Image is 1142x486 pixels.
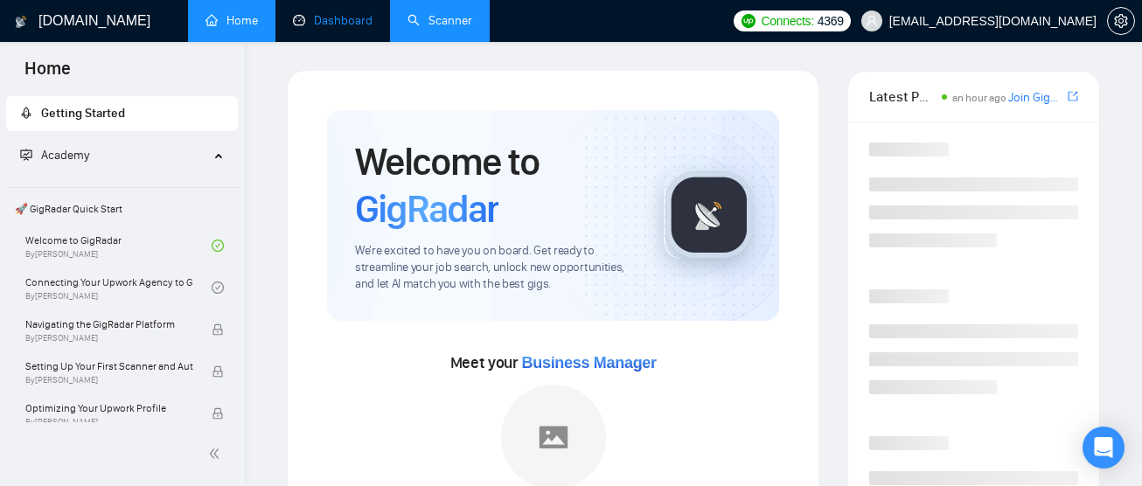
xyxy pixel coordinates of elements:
span: By [PERSON_NAME] [25,375,193,385]
a: export [1068,88,1078,105]
img: upwork-logo.png [742,14,756,28]
a: Join GigRadar Slack Community [1008,88,1064,108]
span: Getting Started [41,106,125,121]
span: Academy [20,148,89,163]
a: searchScanner [407,13,472,28]
a: Connecting Your Upwork Agency to GigRadarBy[PERSON_NAME] [25,268,212,307]
a: homeHome [205,13,258,28]
a: Welcome to GigRadarBy[PERSON_NAME] [25,226,212,265]
span: GigRadar [355,185,498,233]
span: Optimizing Your Upwork Profile [25,399,193,417]
span: setting [1108,14,1134,28]
span: an hour ago [952,92,1006,104]
span: lock [212,365,224,378]
span: 4369 [818,11,844,31]
button: setting [1107,7,1135,35]
span: lock [212,323,224,336]
li: Getting Started [6,96,238,131]
span: Setting Up Your First Scanner and Auto-Bidder [25,358,193,375]
span: We're excited to have you on board. Get ready to streamline your job search, unlock new opportuni... [355,243,636,293]
span: Connects: [761,11,813,31]
span: Home [10,56,85,93]
a: setting [1107,14,1135,28]
span: rocket [20,107,32,119]
img: logo [15,8,27,36]
span: check-circle [212,240,224,252]
span: check-circle [212,281,224,294]
span: double-left [208,445,226,462]
div: Open Intercom Messenger [1083,427,1125,469]
span: user [866,15,878,27]
span: fund-projection-screen [20,149,32,161]
span: lock [212,407,224,420]
span: export [1068,89,1078,103]
span: 🚀 GigRadar Quick Start [8,191,236,226]
img: gigradar-logo.png [665,171,753,259]
a: dashboardDashboard [293,13,373,28]
span: Business Manager [522,354,657,371]
span: By [PERSON_NAME] [25,417,193,427]
span: Navigating the GigRadar Platform [25,316,193,333]
span: Latest Posts from the GigRadar Community [869,86,937,108]
span: Academy [41,148,89,163]
span: Meet your [450,353,657,372]
span: By [PERSON_NAME] [25,333,193,344]
h1: Welcome to [355,138,636,233]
